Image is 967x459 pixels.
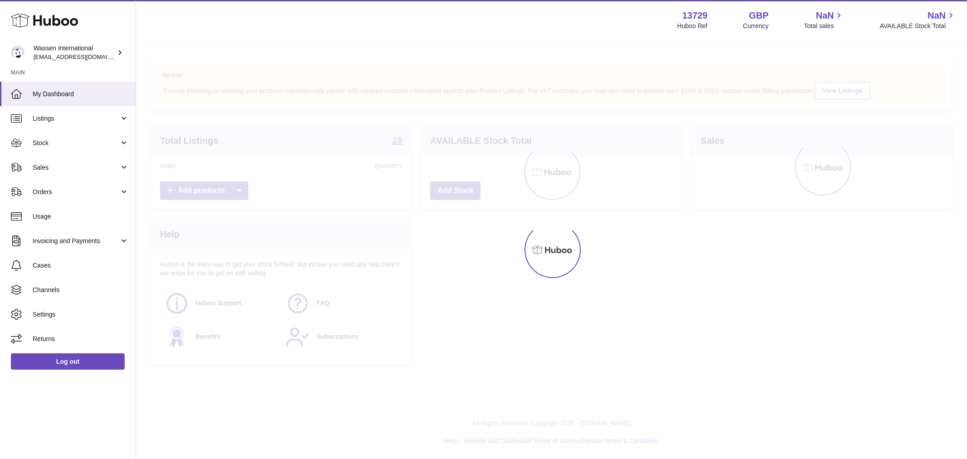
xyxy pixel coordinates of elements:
span: Total sales [804,22,844,30]
a: NaN Total sales [804,10,844,30]
span: NaN [816,10,834,22]
span: Returns [33,335,129,343]
div: Currency [743,22,769,30]
span: My Dashboard [33,90,129,98]
span: NaN [928,10,946,22]
div: Wassen International [34,44,115,61]
span: AVAILABLE Stock Total [880,22,956,30]
strong: GBP [749,10,768,22]
span: Sales [33,163,119,172]
span: [EMAIL_ADDRESS][DOMAIN_NAME] [34,53,133,60]
div: Huboo Ref [677,22,708,30]
strong: 13729 [682,10,708,22]
a: Log out [11,353,125,370]
span: Usage [33,212,129,221]
span: Channels [33,286,129,294]
span: Cases [33,261,129,270]
img: internationalsupplychain@wassen.com [11,46,24,59]
a: NaN AVAILABLE Stock Total [880,10,956,30]
span: Invoicing and Payments [33,237,119,245]
span: Stock [33,139,119,147]
span: Listings [33,114,119,123]
span: Orders [33,188,119,196]
span: Settings [33,310,129,319]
